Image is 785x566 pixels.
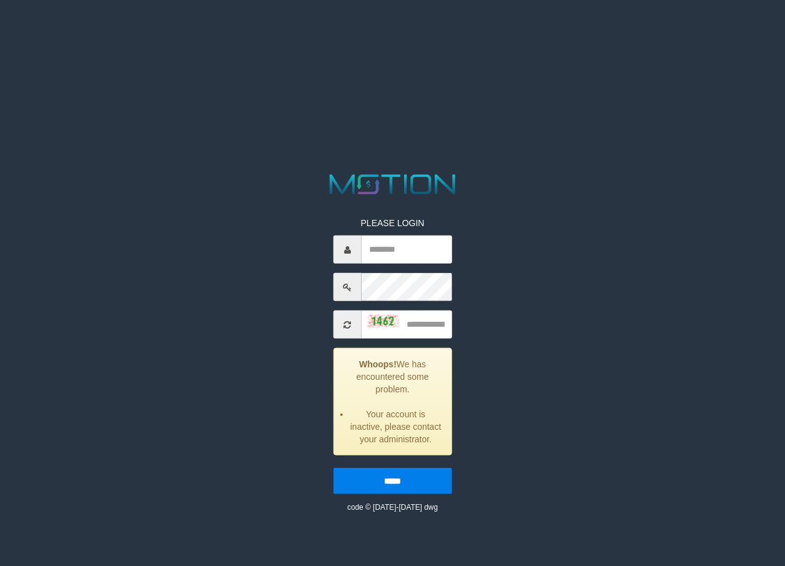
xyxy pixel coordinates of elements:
[324,171,462,198] img: MOTION_logo.png
[359,359,397,369] strong: Whoops!
[347,503,438,512] small: code © [DATE]-[DATE] dwg
[368,314,399,327] img: captcha
[333,348,452,455] div: We has encountered some problem.
[333,217,452,229] p: PLEASE LOGIN
[350,408,442,445] li: Your account is inactive, please contact your administrator.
